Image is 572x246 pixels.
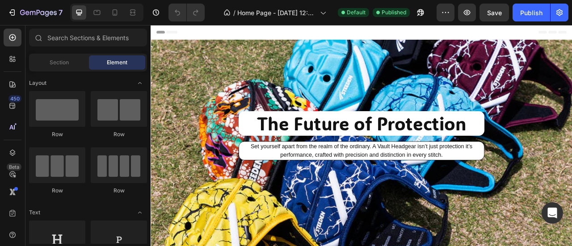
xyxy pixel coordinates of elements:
[520,8,543,17] div: Publish
[112,109,425,141] h2: The Future of Protection
[347,8,366,17] span: Default
[50,58,69,67] span: Section
[29,187,85,195] div: Row
[59,7,63,18] p: 7
[487,9,502,17] span: Save
[479,4,509,21] button: Save
[133,205,147,220] span: Toggle open
[151,25,572,246] iframe: Design area
[29,208,40,217] span: Text
[542,202,563,224] div: Open Intercom Messenger
[382,8,406,17] span: Published
[29,79,46,87] span: Layout
[8,95,21,102] div: 450
[91,187,147,195] div: Row
[513,4,550,21] button: Publish
[29,29,147,46] input: Search Sections & Elements
[107,58,127,67] span: Element
[91,130,147,138] div: Row
[7,163,21,171] div: Beta
[4,4,67,21] button: 7
[237,8,316,17] span: Home Page - [DATE] 12:44:16
[133,76,147,90] span: Toggle open
[233,8,236,17] span: /
[168,4,205,21] div: Undo/Redo
[29,130,85,138] div: Row
[113,149,423,171] p: Set yourself apart from the realm of the ordinary. A Vault Headgear isn’t just protection it’s pe...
